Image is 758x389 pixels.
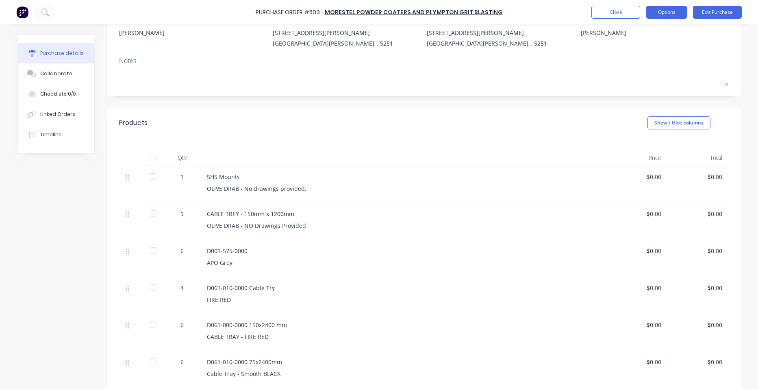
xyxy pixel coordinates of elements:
div: Notes [119,56,729,66]
button: Timeline [18,125,94,145]
div: D061-010-0000 75x2400mm [207,358,600,366]
div: SHS Mounts [207,173,600,181]
div: $0.00 [674,247,722,255]
div: Collaborate [40,70,72,77]
div: [STREET_ADDRESS][PERSON_NAME] [273,28,393,37]
div: $0.00 [674,173,722,181]
div: $0.00 [613,284,661,292]
div: Products [119,118,148,128]
div: [STREET_ADDRESS][PERSON_NAME] [427,28,547,37]
div: 9 [170,210,194,218]
button: Show / Hide columns [647,116,710,129]
div: $0.00 [674,358,722,366]
div: $0.00 [674,321,722,329]
div: D001-575-0000 [207,247,600,255]
button: Close [591,6,640,19]
div: $0.00 [613,173,661,181]
div: Checklists 0/0 [40,90,76,98]
div: Qty [164,150,200,166]
div: $0.00 [613,321,661,329]
div: D061-010-0000 Cable Try [207,284,600,292]
div: FIRE RED [207,295,600,304]
div: 4 [170,284,194,292]
div: [PERSON_NAME] [119,28,165,37]
div: OLIVE DRAB - No drawings provided. [207,184,600,193]
div: [GEOGRAPHIC_DATA][PERSON_NAME], , 5251 [427,39,547,48]
div: D061-000-0000 150x2400 mm [207,321,600,329]
div: $0.00 [613,358,661,366]
div: OLIVE DRAB - NO Drawings Provided [207,221,600,230]
button: Checklists 0/0 [18,84,94,104]
div: [GEOGRAPHIC_DATA][PERSON_NAME], , 5251 [273,39,393,48]
button: Edit Purchase [693,6,742,19]
div: Timeline [40,131,62,138]
div: Total [668,150,729,166]
button: Purchase details [18,43,94,63]
div: 1 [170,173,194,181]
div: Cable Tray - Smooth BLACK [207,369,600,378]
img: Factory [16,6,28,18]
div: $0.00 [613,210,661,218]
div: 6 [170,321,194,329]
div: Purchase details [40,50,84,57]
textarea: [PERSON_NAME] [581,28,682,47]
div: $0.00 [613,247,661,255]
div: CABLE TRAY - FIRE RED [207,332,600,341]
button: Collaborate [18,63,94,84]
div: 6 [170,358,194,366]
div: Price [607,150,668,166]
button: Options [646,6,687,19]
div: $0.00 [674,210,722,218]
div: $0.00 [674,284,722,292]
button: Linked Orders [18,104,94,125]
div: CABLE TREY - 150mm x 1200mm [207,210,600,218]
div: Linked Orders [40,111,75,118]
div: APO Grey [207,258,600,267]
a: Morestel Powder Coaters and Plympton Grit Blasting [325,8,503,16]
div: Purchase Order #503 - [256,8,324,17]
div: 6 [170,247,194,255]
